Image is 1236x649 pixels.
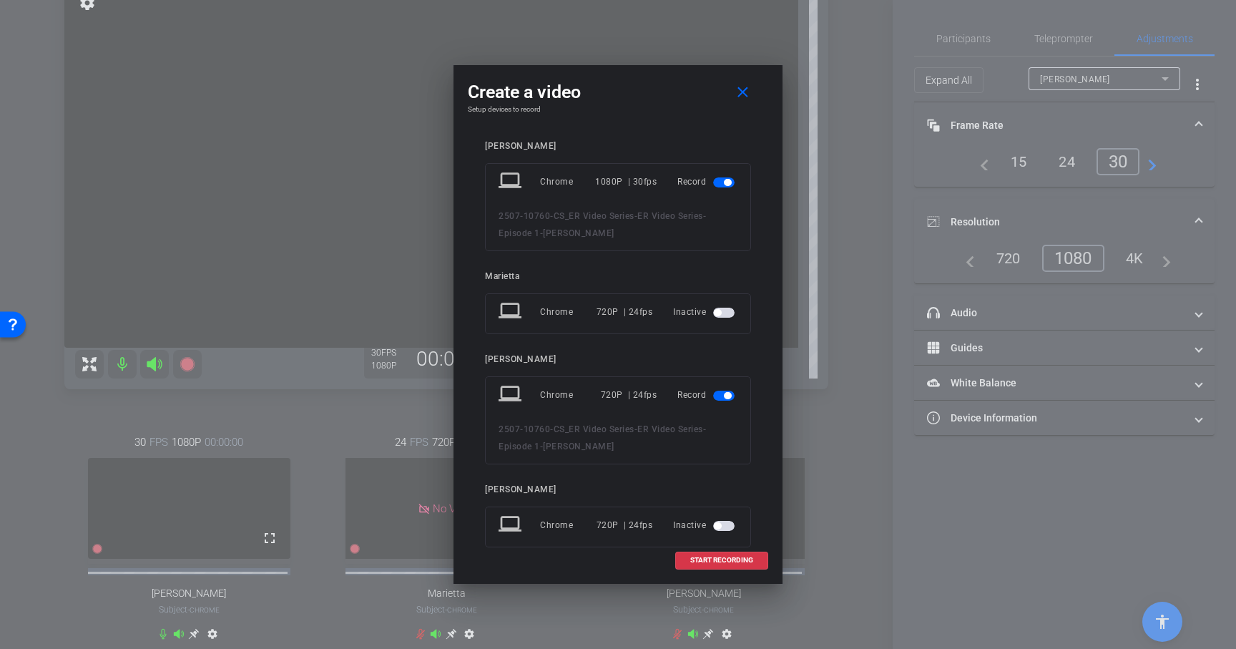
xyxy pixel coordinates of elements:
mat-icon: laptop [499,169,524,195]
mat-icon: close [734,84,752,102]
span: - [540,228,544,238]
mat-icon: laptop [499,512,524,538]
span: 2507-10760-CS_ER Video Series [499,211,634,221]
div: [PERSON_NAME] [485,484,751,495]
div: 720P | 24fps [601,382,657,408]
span: - [634,424,638,434]
mat-icon: laptop [499,299,524,325]
div: [PERSON_NAME] [485,141,751,152]
div: 720P | 24fps [597,299,653,325]
button: START RECORDING [675,552,768,570]
div: Inactive [673,299,737,325]
span: 2507-10760-CS_ER Video Series [499,424,634,434]
div: Chrome [540,382,601,408]
div: Chrome [540,299,597,325]
div: Chrome [540,169,595,195]
span: [PERSON_NAME] [543,228,614,238]
div: Record [677,382,737,408]
div: 1080P | 30fps [595,169,657,195]
div: Marietta [485,271,751,282]
span: - [540,441,544,452]
div: Inactive [673,512,737,538]
h4: Setup devices to record [468,105,768,114]
span: [PERSON_NAME] [543,441,614,452]
mat-icon: laptop [499,382,524,408]
div: [PERSON_NAME] [485,354,751,365]
div: Record [677,169,737,195]
div: Create a video [468,79,768,105]
span: - [634,211,638,221]
div: 720P | 24fps [597,512,653,538]
div: Chrome [540,512,597,538]
span: START RECORDING [690,557,753,564]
